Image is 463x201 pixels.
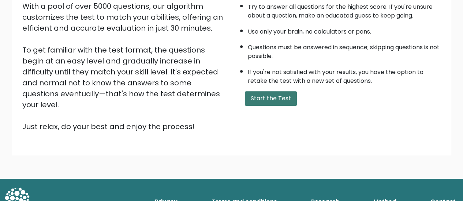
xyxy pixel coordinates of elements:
li: Questions must be answered in sequence; skipping questions is not possible. [248,39,441,61]
button: Start the Test [245,91,297,106]
li: Use only your brain, no calculators or pens. [248,24,441,36]
li: If you're not satisfied with your results, you have the option to retake the test with a new set ... [248,64,441,85]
